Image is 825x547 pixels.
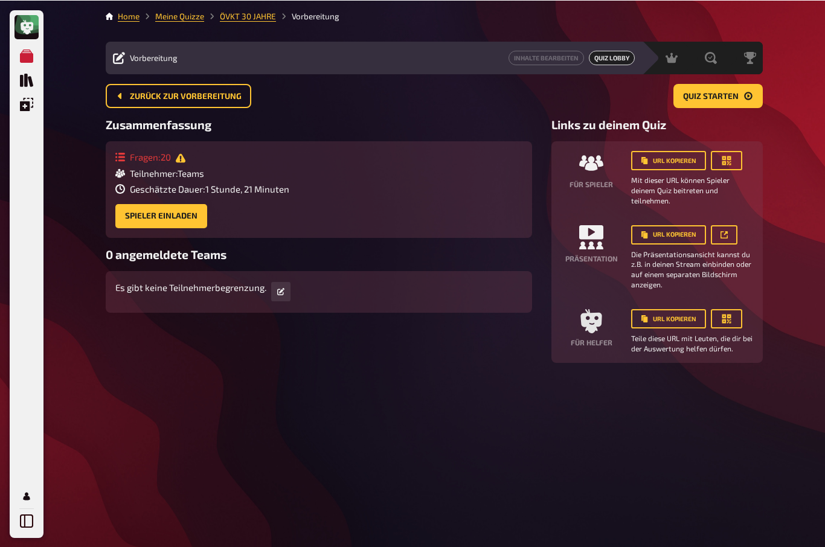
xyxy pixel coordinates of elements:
[631,150,706,170] button: URL kopieren
[276,10,339,22] li: Vorbereitung
[115,280,266,294] p: Es gibt keine Teilnehmerbegrenzung.
[14,484,39,508] a: Mein Konto
[631,309,706,328] button: URL kopieren
[130,53,178,62] span: Vorbereitung
[631,225,706,244] button: URL kopieren
[14,92,39,116] a: Einblendungen
[130,183,289,194] span: Geschätzte Dauer : 1 Stunde, 21 Minuten
[106,247,532,261] h3: 0 angemeldete Teams
[130,167,204,178] span: Teilnehmer : Teams
[140,10,204,22] li: Meine Quizze
[118,10,140,22] li: Home
[631,174,753,205] small: Mit dieser URL können Spieler deinem Quiz beitreten und teilnehmen.
[130,92,242,100] span: Zurück zur Vorbereitung
[571,337,612,346] h4: Für Helfer
[115,150,289,162] div: Fragen : 20
[589,50,635,65] span: Quiz Lobby
[14,43,39,68] a: Meine Quizze
[106,83,251,107] button: Zurück zur Vorbereitung
[683,92,739,100] span: Quiz starten
[570,179,613,188] h4: Für Spieler
[155,11,204,21] a: Meine Quizze
[106,117,532,131] h3: Zusammenfassung
[204,10,276,22] li: ÖVKT 30 JAHRE
[565,254,618,262] h4: Präsentation
[118,11,140,21] a: Home
[631,333,753,353] small: Teile diese URL mit Leuten, die dir bei der Auswertung helfen dürfen.
[631,249,753,289] small: Die Präsentationsansicht kannst du z.B. in deinen Stream einbinden oder auf einem separaten Bilds...
[551,117,763,131] h3: Links zu deinem Quiz
[220,11,276,21] a: ÖVKT 30 JAHRE
[509,50,584,65] a: Inhalte Bearbeiten
[14,68,39,92] a: Quiz Sammlung
[673,83,763,107] button: Quiz starten
[115,203,207,228] button: Spieler einladen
